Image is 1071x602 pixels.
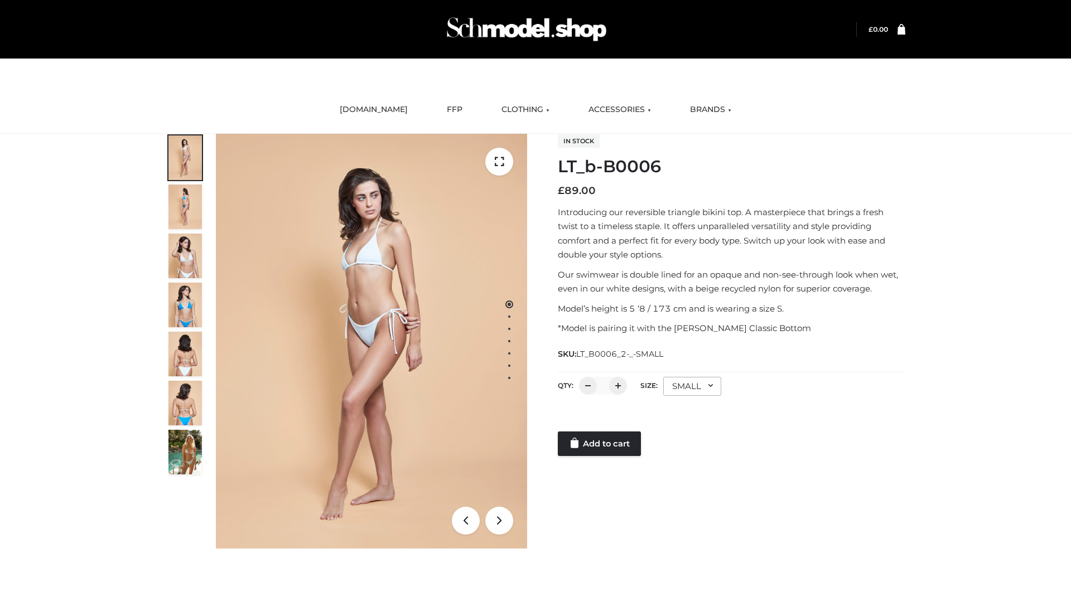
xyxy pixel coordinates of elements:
[168,430,202,474] img: Arieltop_CloudNine_AzureSky2.jpg
[558,321,905,336] p: *Model is pairing it with the [PERSON_NAME] Classic Bottom
[438,98,471,122] a: FFP
[331,98,416,122] a: [DOMAIN_NAME]
[558,185,596,197] bdi: 89.00
[493,98,558,122] a: CLOTHING
[558,134,600,148] span: In stock
[580,98,659,122] a: ACCESSORIES
[558,268,905,296] p: Our swimwear is double lined for an opaque and non-see-through look when wet, even in our white d...
[168,234,202,278] img: ArielClassicBikiniTop_CloudNine_AzureSky_OW114ECO_3-scaled.jpg
[869,25,888,33] bdi: 0.00
[663,377,721,396] div: SMALL
[558,157,905,177] h1: LT_b-B0006
[168,185,202,229] img: ArielClassicBikiniTop_CloudNine_AzureSky_OW114ECO_2-scaled.jpg
[558,205,905,262] p: Introducing our reversible triangle bikini top. A masterpiece that brings a fresh twist to a time...
[576,349,663,359] span: LT_B0006_2-_-SMALL
[682,98,740,122] a: BRANDS
[168,381,202,425] img: ArielClassicBikiniTop_CloudNine_AzureSky_OW114ECO_8-scaled.jpg
[869,25,888,33] a: £0.00
[168,332,202,376] img: ArielClassicBikiniTop_CloudNine_AzureSky_OW114ECO_7-scaled.jpg
[168,135,202,180] img: ArielClassicBikiniTop_CloudNine_AzureSky_OW114ECO_1-scaled.jpg
[558,185,565,197] span: £
[558,381,573,390] label: QTY:
[443,7,610,51] img: Schmodel Admin 964
[216,134,527,548] img: ArielClassicBikiniTop_CloudNine_AzureSky_OW114ECO_1
[168,283,202,327] img: ArielClassicBikiniTop_CloudNine_AzureSky_OW114ECO_4-scaled.jpg
[558,347,664,361] span: SKU:
[640,381,658,390] label: Size:
[558,431,641,456] a: Add to cart
[869,25,873,33] span: £
[558,302,905,316] p: Model’s height is 5 ‘8 / 173 cm and is wearing a size S.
